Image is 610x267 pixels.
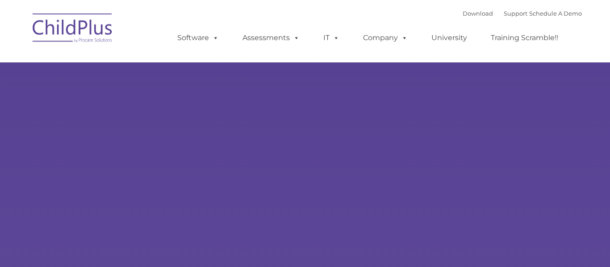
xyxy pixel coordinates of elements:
a: IT [314,29,348,47]
img: ChildPlus by Procare Solutions [28,7,117,52]
font: | [463,10,582,17]
a: Software [168,29,228,47]
a: Download [463,10,493,17]
a: Training Scramble!! [482,29,567,47]
a: University [422,29,476,47]
a: Assessments [234,29,309,47]
a: Schedule A Demo [529,10,582,17]
a: Support [504,10,527,17]
a: Company [354,29,417,47]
